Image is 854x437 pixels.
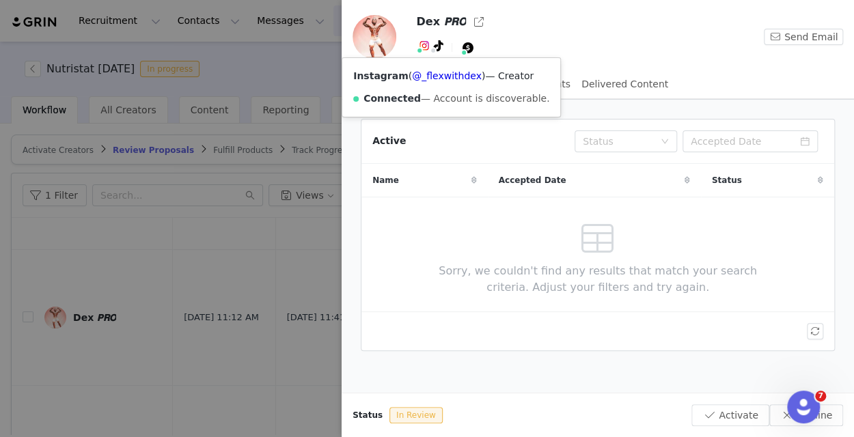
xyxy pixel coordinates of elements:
div: Delivered Content [581,69,668,100]
i: icon: down [661,137,669,147]
h3: Dex 𝙋𝙍𝙊 [416,14,466,30]
img: 42059e33-7cd8-4152-9388-de0fdb503da0.jpg [353,15,396,59]
i: icon: calendar [800,137,810,146]
span: Accepted Date [499,174,566,186]
span: Status [712,174,742,186]
button: Send Email [764,29,843,45]
img: instagram.svg [419,40,430,51]
span: In Review [389,407,443,423]
article: Active [361,119,835,351]
span: 7 [815,391,826,401]
iframe: Intercom live chat [787,391,820,423]
div: Active [372,134,406,148]
span: Status [353,409,383,421]
button: Decline [769,404,843,426]
div: Status [583,135,654,148]
span: Name [372,174,399,186]
span: Sorry, we couldn't find any results that match your search criteria. Adjust your filters and try ... [418,263,778,296]
input: Accepted Date [683,130,818,152]
button: Activate [691,404,769,426]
